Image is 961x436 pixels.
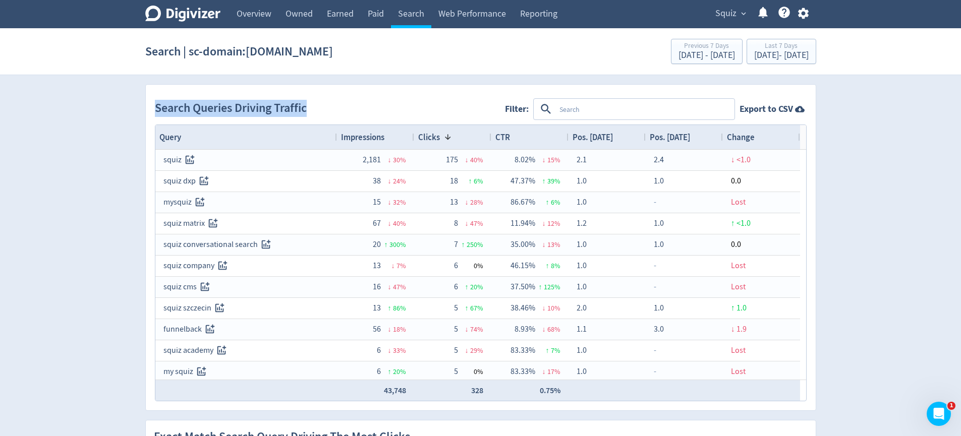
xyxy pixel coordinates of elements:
[547,325,560,334] span: 68 %
[384,385,406,396] span: 43,748
[737,303,747,313] span: 1.0
[373,282,381,292] span: 16
[159,132,181,143] span: Query
[546,346,549,355] span: ↑
[470,198,483,207] span: 28 %
[465,282,469,291] span: ↑
[731,324,735,334] span: ↓
[467,240,483,249] span: 250 %
[544,282,560,291] span: 125 %
[654,176,664,186] span: 1.0
[393,325,406,334] span: 18 %
[193,363,210,380] button: Track this search query
[547,303,560,313] span: 10 %
[373,324,381,334] span: 56
[737,324,747,334] span: 1.9
[577,303,587,313] span: 2.0
[163,256,329,276] div: squiz company
[465,346,469,355] span: ↓
[388,282,391,291] span: ↓
[163,193,329,212] div: mysquiz
[654,261,656,271] span: -
[454,261,458,271] span: 6
[163,362,329,382] div: my squiz
[163,341,329,360] div: squiz academy
[731,239,741,250] span: 0.0
[747,39,816,64] button: Last 7 Days[DATE]- [DATE]
[731,218,735,228] span: ↑
[542,303,546,313] span: ↓
[947,402,955,410] span: 1
[754,51,809,60] div: [DATE] - [DATE]
[373,239,381,250] span: 20
[577,345,587,355] span: 1.0
[373,176,381,186] span: 38
[465,303,469,313] span: ↑
[454,324,458,334] span: 5
[547,176,560,185] span: 39 %
[388,303,391,313] span: ↑
[511,303,535,313] span: 38.46%
[465,198,469,207] span: ↓
[377,366,381,377] span: 6
[469,176,472,185] span: ↑
[471,385,483,396] span: 328
[737,155,751,165] span: <1.0
[470,282,483,291] span: 20 %
[731,366,746,377] span: Lost
[388,219,391,228] span: ↓
[465,325,469,334] span: ↓
[450,176,458,186] span: 18
[927,402,951,426] iframe: Intercom live chat
[654,303,664,313] span: 1.0
[393,346,406,355] span: 33 %
[551,261,560,270] span: 8 %
[389,240,406,249] span: 300 %
[462,240,465,249] span: ↑
[511,366,535,377] span: 83.33%
[739,9,748,18] span: expand_more
[740,103,793,115] strong: Export to CSV
[650,132,690,143] span: Pos. [DATE]
[213,342,230,359] button: Track this search query
[542,325,546,334] span: ↓
[470,346,483,355] span: 29 %
[163,171,329,191] div: squiz dxp
[388,176,391,185] span: ↓
[192,194,208,211] button: Track this search query
[454,345,458,355] span: 5
[573,132,613,143] span: Pos. [DATE]
[454,239,458,250] span: 7
[388,367,391,376] span: ↑
[145,35,333,68] h1: Search | sc-domain:[DOMAIN_NAME]
[679,42,735,51] div: Previous 7 Days
[373,197,381,207] span: 15
[391,261,395,270] span: ↓
[196,173,212,190] button: Track this search query
[577,366,587,377] span: 1.0
[515,155,535,165] span: 8.02%
[546,198,549,207] span: ↑
[542,240,546,249] span: ↓
[654,155,664,165] span: 2.4
[654,282,656,292] span: -
[388,155,391,164] span: ↓
[547,155,560,164] span: 15 %
[388,346,391,355] span: ↓
[474,367,483,376] span: 0 %
[163,277,329,297] div: squiz cms
[542,367,546,376] span: ↓
[727,132,755,143] span: Change
[163,214,329,233] div: squiz matrix
[373,218,381,228] span: 67
[393,219,406,228] span: 40 %
[654,345,656,355] span: -
[384,240,388,249] span: ↑
[511,218,535,228] span: 11.94%
[546,261,549,270] span: ↑
[539,282,542,291] span: ↑
[182,152,198,168] button: Track this search query
[393,155,406,164] span: 30 %
[454,218,458,228] span: 8
[163,150,329,170] div: squiz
